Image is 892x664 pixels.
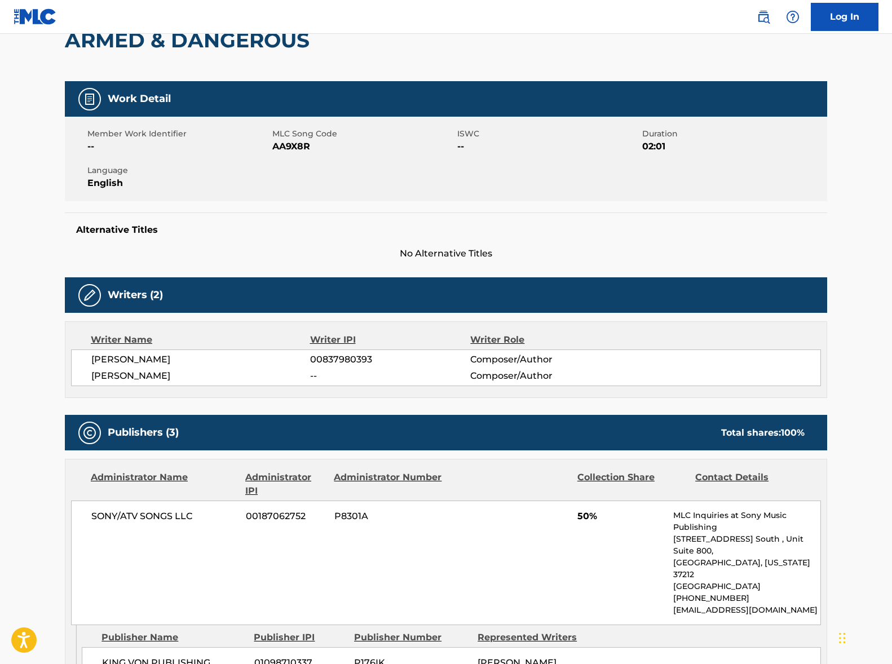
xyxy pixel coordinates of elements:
[310,369,470,383] span: --
[757,10,770,24] img: search
[91,369,310,383] span: [PERSON_NAME]
[470,333,616,347] div: Writer Role
[108,92,171,105] h5: Work Detail
[577,471,687,498] div: Collection Share
[65,247,827,260] span: No Alternative Titles
[76,224,816,236] h5: Alternative Titles
[87,165,270,176] span: Language
[839,621,846,655] div: Drag
[577,510,665,523] span: 50%
[457,140,639,153] span: --
[246,510,326,523] span: 00187062752
[673,581,820,592] p: [GEOGRAPHIC_DATA]
[470,369,616,383] span: Composer/Author
[786,10,800,24] img: help
[310,353,470,366] span: 00837980393
[83,92,96,106] img: Work Detail
[673,557,820,581] p: [GEOGRAPHIC_DATA], [US_STATE] 37212
[272,140,454,153] span: AA9X8R
[721,426,805,440] div: Total shares:
[457,128,639,140] span: ISWC
[91,333,310,347] div: Writer Name
[254,631,346,644] div: Publisher IPI
[87,128,270,140] span: Member Work Identifier
[108,426,179,439] h5: Publishers (3)
[101,631,245,644] div: Publisher Name
[673,592,820,604] p: [PHONE_NUMBER]
[272,128,454,140] span: MLC Song Code
[310,333,471,347] div: Writer IPI
[87,176,270,190] span: English
[695,471,805,498] div: Contact Details
[245,471,325,498] div: Administrator IPI
[781,427,805,438] span: 100 %
[673,510,820,533] p: MLC Inquiries at Sony Music Publishing
[83,289,96,302] img: Writers
[83,426,96,440] img: Publishers
[334,510,444,523] span: P8301A
[65,28,315,53] h2: ARMED & DANGEROUS
[673,604,820,616] p: [EMAIL_ADDRESS][DOMAIN_NAME]
[87,140,270,153] span: --
[752,6,775,28] a: Public Search
[108,289,163,302] h5: Writers (2)
[91,510,237,523] span: SONY/ATV SONGS LLC
[91,471,237,498] div: Administrator Name
[470,353,616,366] span: Composer/Author
[478,631,593,644] div: Represented Writers
[781,6,804,28] div: Help
[836,610,892,664] iframe: Chat Widget
[642,128,824,140] span: Duration
[14,8,57,25] img: MLC Logo
[811,3,878,31] a: Log In
[334,471,443,498] div: Administrator Number
[354,631,469,644] div: Publisher Number
[642,140,824,153] span: 02:01
[673,533,820,557] p: [STREET_ADDRESS] South , Unit Suite 800,
[91,353,310,366] span: [PERSON_NAME]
